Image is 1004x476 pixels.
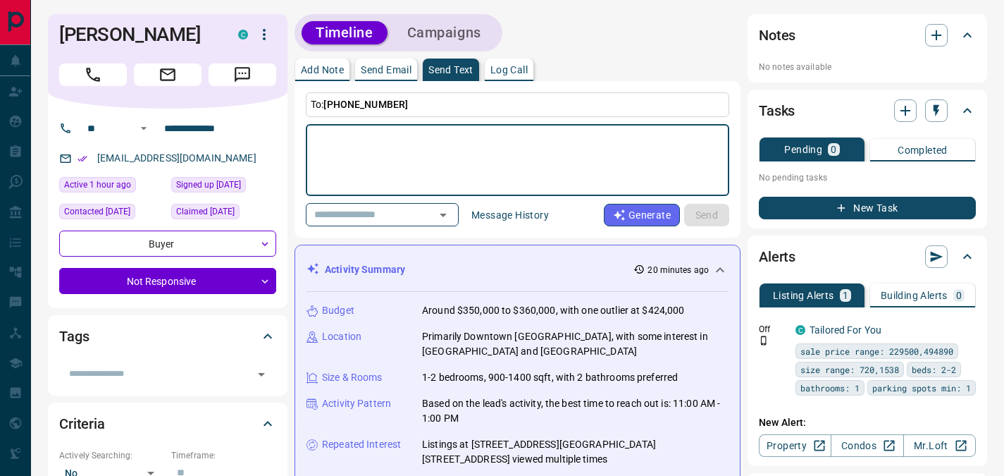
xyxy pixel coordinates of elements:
button: Campaigns [393,21,495,44]
button: New Task [759,197,976,219]
span: [PHONE_NUMBER] [323,99,408,110]
h2: Tasks [759,99,795,122]
p: No notes available [759,61,976,73]
p: Budget [322,303,354,318]
span: Message [209,63,276,86]
span: parking spots min: 1 [872,381,971,395]
p: Building Alerts [881,291,948,300]
div: Mon Jul 21 2025 [171,204,276,224]
button: Open [252,365,271,384]
div: Not Responsive [59,268,276,294]
div: Alerts [759,240,976,274]
button: Generate [604,204,680,226]
a: Tailored For You [810,324,881,336]
svg: Push Notification Only [759,336,769,346]
p: Based on the lead's activity, the best time to reach out is: 11:00 AM - 1:00 PM [422,396,729,426]
p: Send Text [428,65,473,75]
h2: Alerts [759,245,795,268]
span: Claimed [DATE] [176,205,235,219]
p: Timeframe: [171,449,276,462]
p: 0 [956,291,962,300]
svg: Email Verified [78,154,87,164]
p: Primarily Downtown [GEOGRAPHIC_DATA], with some interest in [GEOGRAPHIC_DATA] and [GEOGRAPHIC_DATA] [422,329,729,359]
p: Around $350,000 to $360,000, with one outlier at $424,000 [422,303,685,318]
div: Notes [759,18,976,52]
a: Mr.Loft [903,434,976,457]
div: Tags [59,319,276,353]
span: Contacted [DATE] [64,205,130,219]
h1: [PERSON_NAME] [59,23,217,46]
p: Repeated Interest [322,437,401,452]
div: Buyer [59,231,276,257]
p: Actively Searching: [59,449,164,462]
p: Activity Pattern [322,396,391,411]
p: Off [759,323,787,336]
span: Call [59,63,127,86]
h2: Criteria [59,413,105,435]
p: Completed [898,145,948,155]
div: condos.ca [238,30,248,39]
span: bathrooms: 1 [800,381,860,395]
p: 1 [843,291,848,300]
a: [EMAIL_ADDRESS][DOMAIN_NAME] [97,152,256,164]
button: Message History [463,204,557,226]
p: 0 [831,145,836,154]
div: Tasks [759,94,976,128]
span: Signed up [DATE] [176,178,241,192]
span: size range: 720,1538 [800,362,899,377]
p: No pending tasks [759,167,976,188]
p: Size & Rooms [322,370,383,385]
p: Location [322,329,361,344]
p: New Alert: [759,415,976,430]
button: Open [135,120,152,137]
p: Log Call [490,65,528,75]
p: Send Email [361,65,411,75]
div: Tue Sep 16 2025 [59,177,164,197]
button: Open [433,205,453,225]
h2: Tags [59,325,89,348]
p: Add Note [301,65,344,75]
p: Listing Alerts [773,291,834,300]
div: condos.ca [795,325,805,335]
a: Condos [831,434,903,457]
div: Sat Jul 05 2025 [171,177,276,197]
div: Criteria [59,407,276,441]
p: Listings at [STREET_ADDRESS][GEOGRAPHIC_DATA][STREET_ADDRESS] viewed multiple times [422,437,729,467]
p: To: [306,92,729,117]
div: Mon Aug 11 2025 [59,204,164,224]
p: 1-2 bedrooms, 900-1400 sqft, with 2 bathrooms preferred [422,370,678,385]
p: Activity Summary [325,262,405,277]
h2: Notes [759,24,795,47]
span: Active 1 hour ago [64,178,131,192]
span: Email [134,63,202,86]
p: 20 minutes ago [647,264,709,276]
span: beds: 2-2 [912,362,956,377]
button: Timeline [302,21,388,44]
a: Property [759,434,831,457]
span: sale price range: 229500,494890 [800,344,953,358]
div: Activity Summary20 minutes ago [306,257,729,283]
p: Pending [784,145,822,154]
